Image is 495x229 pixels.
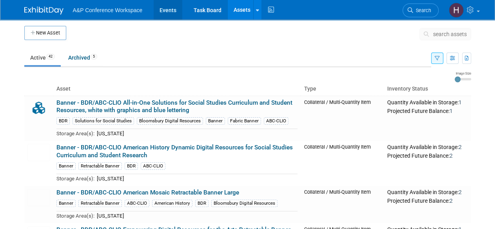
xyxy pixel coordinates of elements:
[458,144,461,150] span: 2
[458,189,461,195] span: 2
[137,117,203,125] div: Bloomsbury Digital Resources
[24,26,66,40] button: New Asset
[56,131,94,136] span: Storage Area(s):
[449,3,464,18] img: Hannah Siegel
[195,200,209,207] div: BDR
[301,141,384,186] td: Collateral / Multi-Quantity Item
[78,162,122,170] div: Retractable Banner
[24,50,61,65] a: Active42
[62,50,103,65] a: Archived5
[56,189,239,196] a: Banner - BDR/ABC-CLIO American Mosaic Retractable Banner Large
[301,96,384,141] td: Collateral / Multi-Quantity Item
[56,162,76,170] div: Banner
[56,176,94,182] span: Storage Area(s):
[458,99,461,105] span: 1
[141,162,165,170] div: ABC-CLIO
[387,189,468,196] div: Quantity Available in Storage:
[24,7,63,15] img: ExhibitDay
[449,153,452,159] span: 2
[264,117,288,125] div: ABC-CLIO
[387,106,468,115] div: Projected Future Balance:
[152,200,192,207] div: American History
[91,54,97,60] span: 5
[206,117,225,125] div: Banner
[53,82,301,96] th: Asset
[56,213,94,219] span: Storage Area(s):
[387,144,468,151] div: Quantity Available in Storage:
[46,54,55,60] span: 42
[419,28,471,40] button: search assets
[94,129,298,138] td: [US_STATE]
[73,117,134,125] div: Solutions for Social Studies
[94,174,298,183] td: [US_STATE]
[455,71,471,76] div: Image Size
[73,7,143,13] span: A&P Conference Workspace
[56,99,292,114] a: Banner - BDR/ABC-CLIO All-in-One Solutions for Social Studies Curriculum and Student Resources, w...
[211,200,277,207] div: Bloomsbury Digital Resources
[125,200,149,207] div: ABC-CLIO
[449,108,452,114] span: 1
[433,31,467,37] span: search assets
[449,198,452,204] span: 2
[56,200,76,207] div: Banner
[56,144,293,159] a: Banner - BDR/ABC-CLIO American History Dynamic Digital Resources for Social Studies Curriculum an...
[387,196,468,205] div: Projected Future Balance:
[387,99,468,106] div: Quantity Available in Storage:
[301,186,384,223] td: Collateral / Multi-Quantity Item
[27,99,50,116] img: Collateral-Icon-2.png
[78,200,122,207] div: Retractable Banner
[403,4,439,17] a: Search
[56,117,70,125] div: BDR
[94,211,298,220] td: [US_STATE]
[125,162,138,170] div: BDR
[228,117,261,125] div: Fabric Banner
[413,7,431,13] span: Search
[301,82,384,96] th: Type
[387,151,468,160] div: Projected Future Balance:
